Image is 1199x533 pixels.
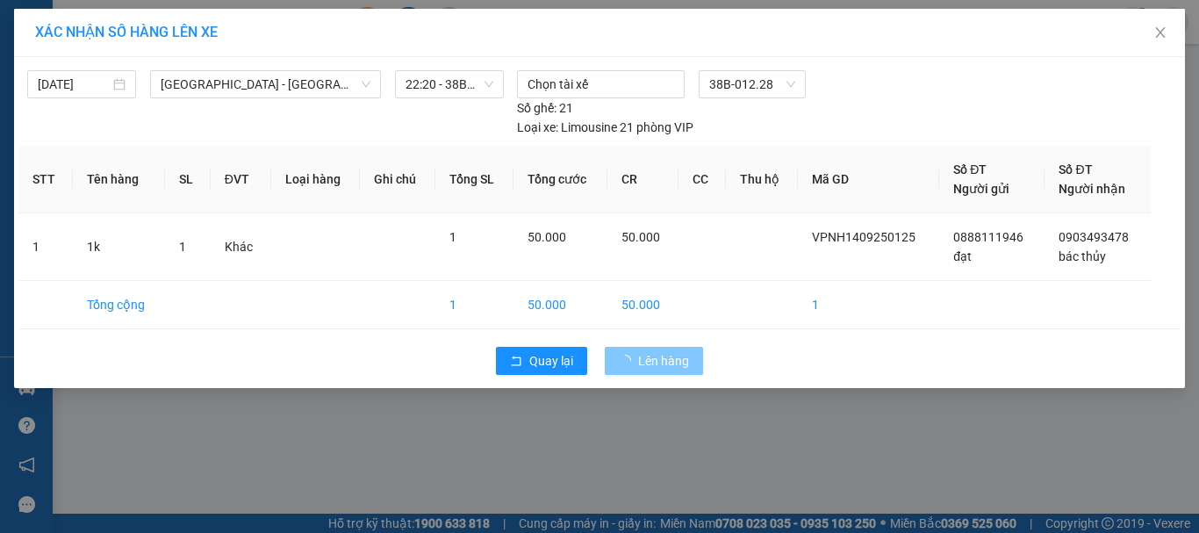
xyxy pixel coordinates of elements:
span: đạt [953,249,972,263]
button: Close [1136,9,1185,58]
span: 0903493478 [1059,230,1129,244]
span: bác thủy [1059,249,1106,263]
span: 38B-012.28 [709,71,795,97]
td: 1 [798,281,939,329]
span: Hà Nội - Hà Tĩnh [161,71,370,97]
th: Loại hàng [271,146,361,213]
span: VPNH1409250125 [812,230,915,244]
td: 1 [435,281,513,329]
td: Tổng cộng [73,281,165,329]
span: loading [619,355,638,367]
th: Tổng cước [513,146,607,213]
span: Người nhận [1059,182,1125,196]
td: Khác [211,213,271,281]
th: Thu hộ [726,146,799,213]
div: 21 [517,98,573,118]
span: XÁC NHẬN SỐ HÀNG LÊN XE [35,24,218,40]
span: Loại xe: [517,118,558,137]
input: 14/09/2025 [38,75,110,94]
th: Ghi chú [360,146,435,213]
th: Tên hàng [73,146,165,213]
span: rollback [510,355,522,369]
button: Lên hàng [605,347,703,375]
span: 50.000 [528,230,566,244]
th: ĐVT [211,146,271,213]
span: 1 [449,230,456,244]
span: 0888111946 [953,230,1023,244]
span: close [1153,25,1167,40]
span: Người gửi [953,182,1009,196]
td: 1k [73,213,165,281]
span: Số ĐT [953,162,987,176]
span: 50.000 [621,230,660,244]
span: 1 [179,240,186,254]
span: 22:20 - 38B-012.28 [406,71,493,97]
th: SL [165,146,211,213]
td: 50.000 [513,281,607,329]
th: CC [678,146,726,213]
th: Mã GD [798,146,939,213]
td: 50.000 [607,281,679,329]
th: STT [18,146,73,213]
span: Số ĐT [1059,162,1092,176]
th: Tổng SL [435,146,513,213]
button: rollbackQuay lại [496,347,587,375]
span: down [361,79,371,90]
td: 1 [18,213,73,281]
span: Quay lại [529,351,573,371]
span: Lên hàng [638,351,689,371]
span: Số ghế: [517,98,556,118]
div: Limousine 21 phòng VIP [517,118,693,137]
th: CR [607,146,679,213]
